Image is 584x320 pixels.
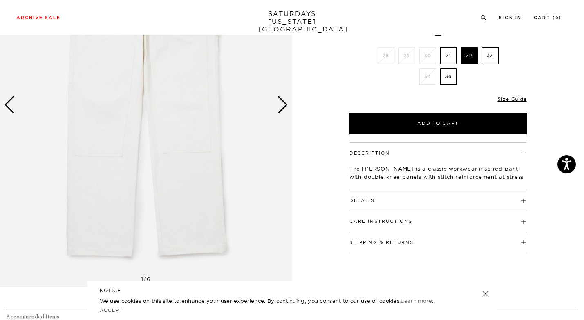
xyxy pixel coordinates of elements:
[555,16,559,20] small: 0
[349,240,414,245] button: Shipping & Returns
[16,16,60,20] a: Archive Sale
[100,287,485,294] h5: NOTICE
[349,164,527,189] p: The [PERSON_NAME] is a classic workwear inspired pant, with double knee panels with stitch reinfo...
[147,276,151,283] span: 6
[461,47,478,64] label: 32
[349,113,527,134] button: Add to Cart
[141,276,143,283] span: 1
[497,96,526,102] a: Size Guide
[277,96,288,114] div: Next slide
[349,198,375,203] button: Details
[534,16,562,20] a: Cart (0)
[401,298,432,304] a: Learn more
[4,96,15,114] div: Previous slide
[440,68,457,85] label: 36
[100,307,123,313] a: Accept
[258,10,326,33] a: SATURDAYS[US_STATE][GEOGRAPHIC_DATA]
[482,47,499,64] label: 33
[440,47,457,64] label: 31
[349,151,390,156] button: Description
[100,297,456,305] p: We use cookies on this site to enhance your user experience. By continuing, you consent to our us...
[349,219,412,224] button: Care Instructions
[499,16,521,20] a: Sign In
